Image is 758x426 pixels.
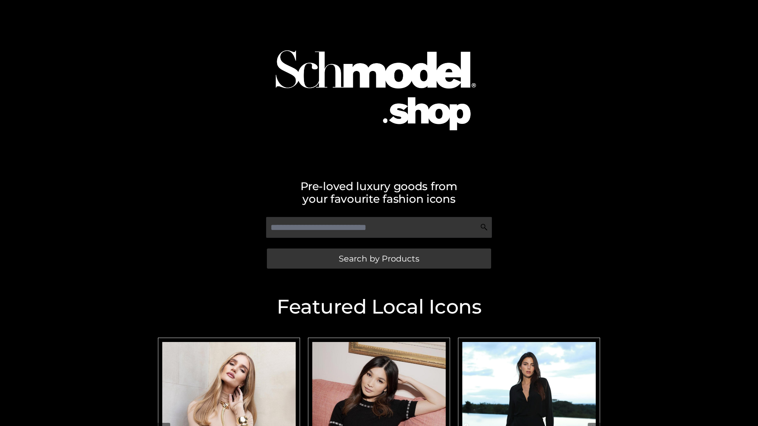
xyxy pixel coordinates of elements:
a: Search by Products [267,248,491,269]
img: Search Icon [480,223,488,231]
h2: Pre-loved luxury goods from your favourite fashion icons [154,180,604,205]
span: Search by Products [339,254,419,263]
h2: Featured Local Icons​ [154,297,604,317]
